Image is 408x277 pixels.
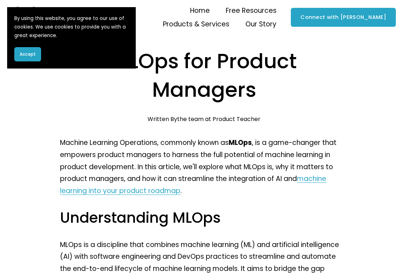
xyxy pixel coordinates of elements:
a: Home [190,4,210,17]
button: Accept [14,47,41,61]
a: Connect with [PERSON_NAME] [291,8,395,27]
span: Products & Services [163,18,229,30]
strong: MLOps [229,138,252,147]
span: Accept [20,51,36,57]
a: folder dropdown [226,4,277,17]
span: Our Story [245,18,277,30]
a: folder dropdown [163,17,229,31]
h2: Understanding MLOps [60,208,348,227]
p: Machine Learning Operations, commonly known as , is a game-changer that empowers product managers... [60,137,348,197]
a: folder dropdown [245,17,277,31]
div: Written By [148,116,260,122]
a: the team at Product Teacher [177,115,260,123]
p: By using this website, you agree to our use of cookies. We use cookies to provide you with a grea... [14,14,129,40]
img: Product Teacher [12,7,99,28]
h1: MLOps for Product Managers [60,47,348,104]
span: Free Resources [226,5,277,17]
section: Cookie banner [7,7,136,69]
